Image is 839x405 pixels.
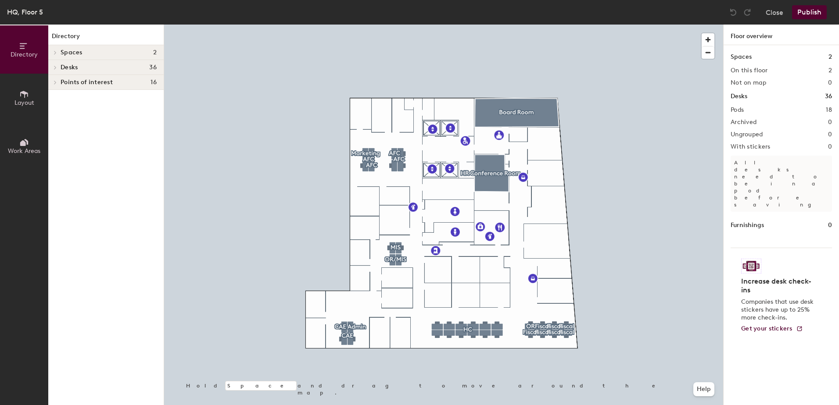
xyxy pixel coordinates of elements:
[731,79,766,86] h2: Not on map
[724,25,839,45] h1: Floor overview
[741,298,816,322] p: Companies that use desk stickers have up to 25% more check-ins.
[61,79,113,86] span: Points of interest
[743,8,752,17] img: Redo
[741,277,816,295] h4: Increase desk check-ins
[61,64,78,71] span: Desks
[153,49,157,56] span: 2
[792,5,827,19] button: Publish
[828,67,832,74] h2: 2
[14,99,34,107] span: Layout
[61,49,82,56] span: Spaces
[731,220,764,230] h1: Furnishings
[828,79,832,86] h2: 0
[731,119,757,126] h2: Archived
[693,382,714,396] button: Help
[731,143,771,150] h2: With stickers
[11,51,38,58] span: Directory
[826,107,832,114] h2: 18
[731,52,752,62] h1: Spaces
[149,64,157,71] span: 36
[8,147,40,155] span: Work Areas
[828,220,832,230] h1: 0
[741,325,803,333] a: Get your stickers
[731,156,832,212] p: All desks need to be in a pod before saving
[731,131,763,138] h2: Ungrouped
[741,325,792,332] span: Get your stickers
[731,107,744,114] h2: Pods
[729,8,738,17] img: Undo
[741,259,761,274] img: Sticker logo
[828,143,832,150] h2: 0
[7,7,43,18] div: HQ, Floor 5
[828,52,832,62] h1: 2
[731,67,768,74] h2: On this floor
[828,131,832,138] h2: 0
[151,79,157,86] span: 16
[48,32,164,45] h1: Directory
[731,92,747,101] h1: Desks
[828,119,832,126] h2: 0
[825,92,832,101] h1: 36
[766,5,783,19] button: Close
